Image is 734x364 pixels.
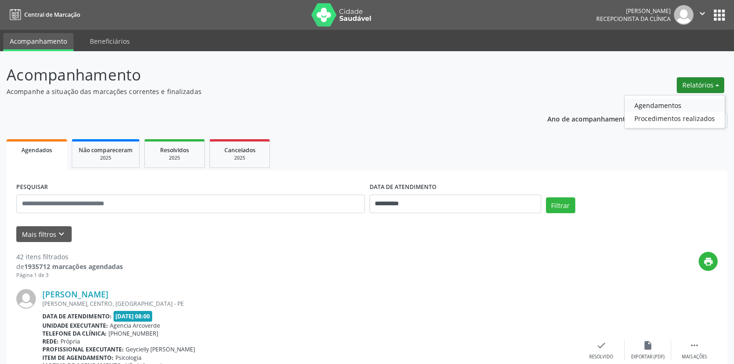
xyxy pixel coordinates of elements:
[589,354,613,360] div: Resolvido
[16,180,48,195] label: PESQUISAR
[42,354,114,362] b: Item de agendamento:
[42,345,124,353] b: Profissional executante:
[16,252,123,262] div: 42 itens filtrados
[631,354,665,360] div: Exportar (PDF)
[151,155,198,162] div: 2025
[42,289,108,299] a: [PERSON_NAME]
[115,354,141,362] span: Psicologia
[3,33,74,51] a: Acompanhamento
[546,197,575,213] button: Filtrar
[42,337,59,345] b: Rede:
[625,99,725,112] a: Agendamentos
[24,262,123,271] strong: 1935712 marcações agendadas
[596,15,671,23] span: Recepcionista da clínica
[682,354,707,360] div: Mais ações
[83,33,136,49] a: Beneficiários
[16,226,72,243] button: Mais filtroskeyboard_arrow_down
[697,8,707,19] i: 
[7,63,511,87] p: Acompanhamento
[677,77,724,93] button: Relatórios
[694,5,711,25] button: 
[216,155,263,162] div: 2025
[674,5,694,25] img: img
[108,330,158,337] span: [PHONE_NUMBER]
[16,262,123,271] div: de
[547,113,630,124] p: Ano de acompanhamento
[42,312,112,320] b: Data de atendimento:
[79,155,133,162] div: 2025
[643,340,653,351] i: insert_drive_file
[42,322,108,330] b: Unidade executante:
[16,271,123,279] div: Página 1 de 3
[61,337,80,345] span: Própria
[596,7,671,15] div: [PERSON_NAME]
[21,146,52,154] span: Agendados
[24,11,80,19] span: Central de Marcação
[42,330,107,337] b: Telefone da clínica:
[224,146,256,154] span: Cancelados
[689,340,700,351] i: 
[110,322,160,330] span: Agencia Arcoverde
[370,180,437,195] label: DATA DE ATENDIMENTO
[42,300,578,308] div: [PERSON_NAME], CENTRO, [GEOGRAPHIC_DATA] - PE
[79,146,133,154] span: Não compareceram
[126,345,195,353] span: Geycielly [PERSON_NAME]
[624,95,725,128] ul: Relatórios
[56,229,67,239] i: keyboard_arrow_down
[7,7,80,22] a: Central de Marcação
[16,289,36,309] img: img
[711,7,727,23] button: apps
[703,256,714,267] i: print
[625,112,725,125] a: Procedimentos realizados
[114,311,153,322] span: [DATE] 08:00
[7,87,511,96] p: Acompanhe a situação das marcações correntes e finalizadas
[160,146,189,154] span: Resolvidos
[596,340,606,351] i: check
[699,252,718,271] button: print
